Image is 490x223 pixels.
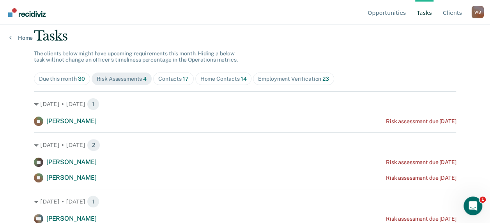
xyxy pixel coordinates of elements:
[46,117,97,125] span: [PERSON_NAME]
[87,139,100,151] span: 2
[8,8,46,17] img: Recidiviz
[183,76,189,82] span: 17
[87,98,99,110] span: 1
[386,159,456,166] div: Risk assessment due [DATE]
[97,76,147,82] div: Risk Assessments
[34,28,456,44] div: Tasks
[78,76,85,82] span: 30
[258,76,329,82] div: Employment Verification
[386,216,456,222] div: Risk assessment due [DATE]
[200,76,247,82] div: Home Contacts
[322,76,329,82] span: 23
[471,6,484,18] div: W B
[471,6,484,18] button: Profile dropdown button
[34,98,456,110] div: [DATE] • [DATE] 1
[46,174,97,181] span: [PERSON_NAME]
[463,196,482,215] iframe: Intercom live chat
[9,34,33,41] a: Home
[34,139,456,151] div: [DATE] • [DATE] 2
[241,76,247,82] span: 14
[34,50,238,63] span: The clients below might have upcoming requirements this month. Hiding a below task will not chang...
[46,158,97,166] span: [PERSON_NAME]
[46,215,97,222] span: [PERSON_NAME]
[158,76,189,82] div: Contacts
[386,118,456,125] div: Risk assessment due [DATE]
[386,175,456,181] div: Risk assessment due [DATE]
[39,76,85,82] div: Due this month
[143,76,147,82] span: 4
[479,196,486,203] span: 1
[87,195,99,208] span: 1
[34,195,456,208] div: [DATE] • [DATE] 1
